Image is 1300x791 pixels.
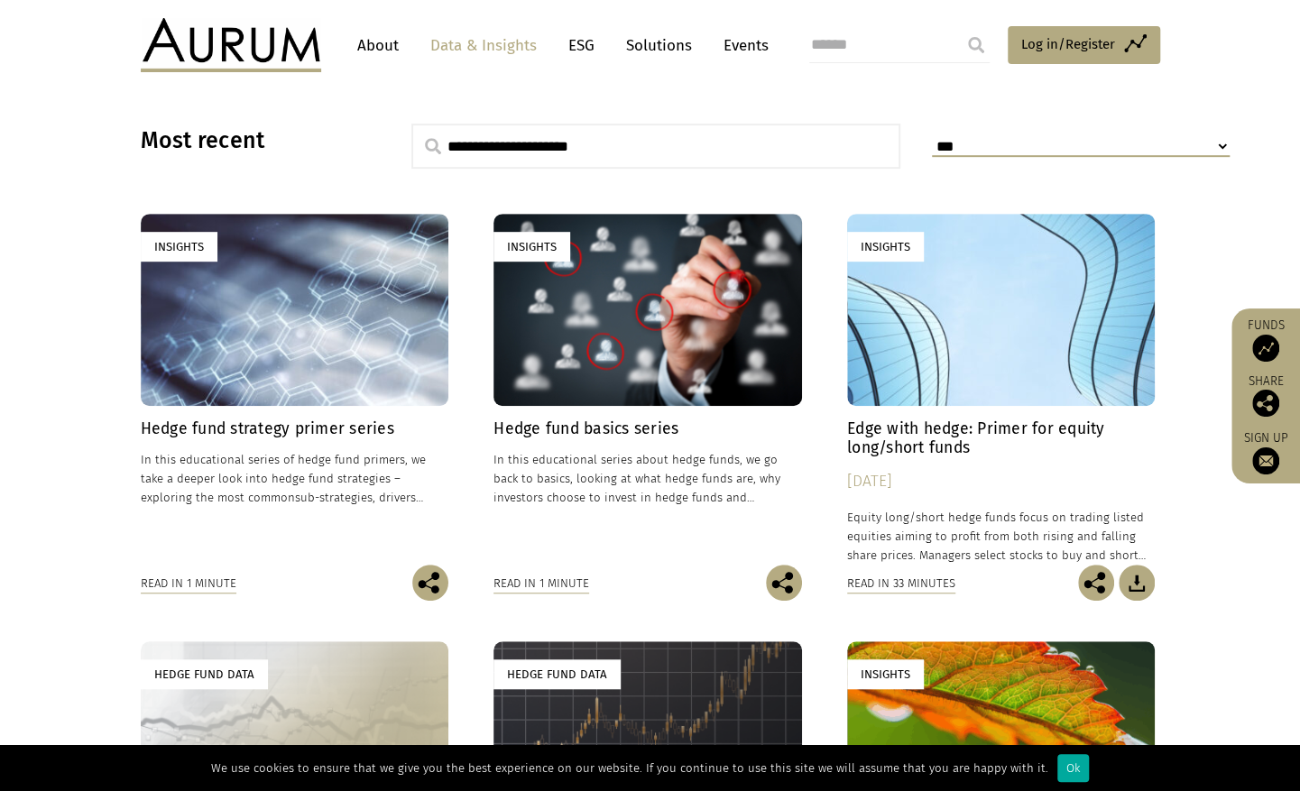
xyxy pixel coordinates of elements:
[421,29,546,62] a: Data & Insights
[348,29,408,62] a: About
[141,450,449,507] p: In this educational series of hedge fund primers, we take a deeper look into hedge fund strategie...
[425,138,441,154] img: search.svg
[847,419,1156,457] h4: Edge with hedge: Primer for equity long/short funds
[493,450,802,507] p: In this educational series about hedge funds, we go back to basics, looking at what hedge funds a...
[1021,33,1115,55] span: Log in/Register
[847,214,1156,565] a: Insights Edge with hedge: Primer for equity long/short funds [DATE] Equity long/short hedge funds...
[141,18,321,72] img: Aurum
[141,659,268,689] div: Hedge Fund Data
[1252,335,1279,362] img: Access Funds
[141,214,449,565] a: Insights Hedge fund strategy primer series In this educational series of hedge fund primers, we t...
[1252,447,1279,474] img: Sign up to our newsletter
[847,574,955,593] div: Read in 33 minutes
[493,574,589,593] div: Read in 1 minute
[412,565,448,601] img: Share this post
[493,232,570,262] div: Insights
[141,419,449,438] h4: Hedge fund strategy primer series
[715,29,769,62] a: Events
[493,659,621,689] div: Hedge Fund Data
[1240,430,1291,474] a: Sign up
[1078,565,1114,601] img: Share this post
[847,232,924,262] div: Insights
[766,565,802,601] img: Share this post
[1240,375,1291,417] div: Share
[141,574,236,593] div: Read in 1 minute
[493,419,802,438] h4: Hedge fund basics series
[1119,565,1155,601] img: Download Article
[958,27,994,63] input: Submit
[295,491,373,504] span: sub-strategies
[493,214,802,565] a: Insights Hedge fund basics series In this educational series about hedge funds, we go back to bas...
[847,659,924,689] div: Insights
[141,232,217,262] div: Insights
[617,29,701,62] a: Solutions
[559,29,604,62] a: ESG
[847,469,1156,494] div: [DATE]
[1057,754,1089,782] div: Ok
[1252,390,1279,417] img: Share this post
[1008,26,1160,64] a: Log in/Register
[847,508,1156,565] p: Equity long/short hedge funds focus on trading listed equities aiming to profit from both rising ...
[141,127,366,154] h3: Most recent
[1240,317,1291,362] a: Funds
